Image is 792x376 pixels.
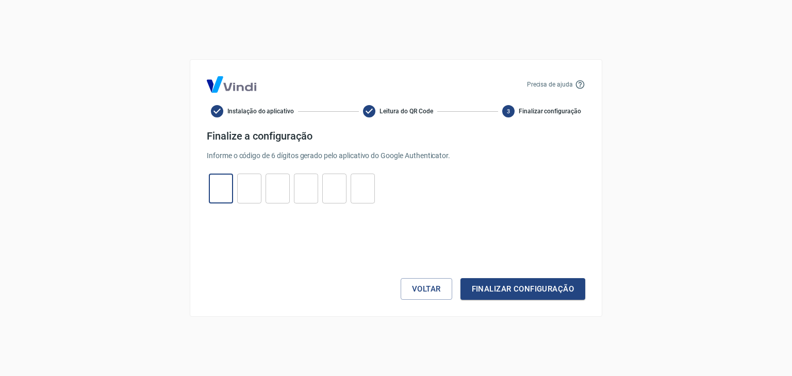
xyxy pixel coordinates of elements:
[379,107,433,116] span: Leitura do QR Code
[207,76,256,93] img: Logo Vind
[401,278,452,300] button: Voltar
[207,130,585,142] h4: Finalize a configuração
[507,108,510,115] text: 3
[227,107,294,116] span: Instalação do aplicativo
[460,278,585,300] button: Finalizar configuração
[527,80,573,89] p: Precisa de ajuda
[519,107,581,116] span: Finalizar configuração
[207,150,585,161] p: Informe o código de 6 dígitos gerado pelo aplicativo do Google Authenticator.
